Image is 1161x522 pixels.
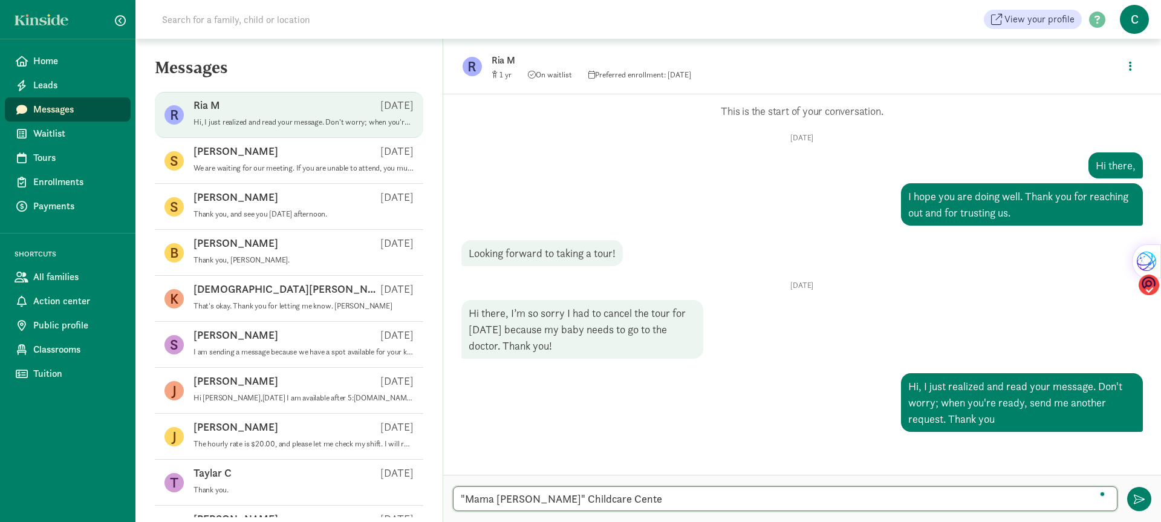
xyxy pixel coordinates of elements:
[33,294,121,308] span: Action center
[164,243,184,263] figure: B
[164,335,184,354] figure: S
[380,328,414,342] p: [DATE]
[164,151,184,171] figure: S
[33,78,121,93] span: Leads
[1120,5,1149,34] span: C
[5,146,131,170] a: Tours
[33,175,121,189] span: Enrollments
[33,270,121,284] span: All families
[33,151,121,165] span: Tours
[588,70,691,80] span: Preferred enrollment: [DATE]
[380,236,414,250] p: [DATE]
[463,57,482,76] figure: R
[155,7,494,31] input: Search for a family, child or location
[33,367,121,381] span: Tuition
[5,313,131,338] a: Public profile
[492,52,873,69] p: Ria M
[5,97,131,122] a: Messages
[193,439,414,449] p: The hourly rate is $20.00, and please let me check my shift. I will respond to you as soon as pos...
[380,466,414,480] p: [DATE]
[5,338,131,362] a: Classrooms
[33,102,121,117] span: Messages
[5,73,131,97] a: Leads
[1088,152,1143,178] div: Hi there,
[461,281,1143,290] p: [DATE]
[461,300,703,359] div: Hi there, I’m so sorry I had to cancel the tour for [DATE] because my baby needs to go to the doc...
[193,117,414,127] p: Hi, I just realized and read your message. Don't worry; when you're ready, send me another reques...
[193,163,414,173] p: We are waiting for our meeting. If you are unable to attend, you must call us. We take our respon...
[193,485,414,495] p: Thank you.
[5,122,131,146] a: Waitlist
[193,255,414,265] p: Thank you, [PERSON_NAME].
[193,236,278,250] p: [PERSON_NAME]
[380,420,414,434] p: [DATE]
[135,58,443,87] h5: Messages
[461,104,1143,119] p: This is the start of your conversation.
[193,347,414,357] p: I am sending a message because we have a spot available for your kiddo in September. Additionally...
[193,144,278,158] p: [PERSON_NAME]
[33,54,121,68] span: Home
[193,420,278,434] p: [PERSON_NAME]
[193,393,414,403] p: Hi [PERSON_NAME],[DATE] I am available after 5:[DOMAIN_NAME] that works for you?
[33,126,121,141] span: Waitlist
[453,486,1117,511] textarea: To enrich screen reader interactions, please activate Accessibility in Grammarly extension settings
[164,427,184,446] figure: J
[193,98,220,113] p: Ria M
[5,49,131,73] a: Home
[5,170,131,194] a: Enrollments
[33,199,121,214] span: Payments
[984,10,1082,29] a: View your profile
[380,190,414,204] p: [DATE]
[193,374,278,388] p: [PERSON_NAME]
[5,265,131,289] a: All families
[1139,274,1159,296] img: o1IwAAAABJRU5ErkJggg==
[380,144,414,158] p: [DATE]
[380,98,414,113] p: [DATE]
[193,190,278,204] p: [PERSON_NAME]
[193,466,232,480] p: Taylar C
[5,289,131,313] a: Action center
[193,328,278,342] p: [PERSON_NAME]
[380,374,414,388] p: [DATE]
[380,282,414,296] p: [DATE]
[901,183,1143,226] div: I hope you are doing well. Thank you for reaching out and for trusting us.
[528,70,572,80] span: On waitlist
[1004,12,1075,27] span: View your profile
[164,473,184,492] figure: T
[193,301,414,311] p: That's okay. Thank you for letting me know. [PERSON_NAME]
[5,362,131,386] a: Tuition
[193,282,380,296] p: [DEMOGRAPHIC_DATA][PERSON_NAME]
[461,133,1143,143] p: [DATE]
[5,194,131,218] a: Payments
[193,209,414,219] p: Thank you, and see you [DATE] afternoon.
[461,240,623,266] div: Looking forward to taking a tour!
[164,105,184,125] figure: R
[33,342,121,357] span: Classrooms
[499,70,512,80] span: 1
[164,197,184,217] figure: S
[901,373,1143,432] div: Hi, I just realized and read your message. Don't worry; when you're ready, send me another reques...
[164,381,184,400] figure: J
[33,318,121,333] span: Public profile
[164,289,184,308] figure: K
